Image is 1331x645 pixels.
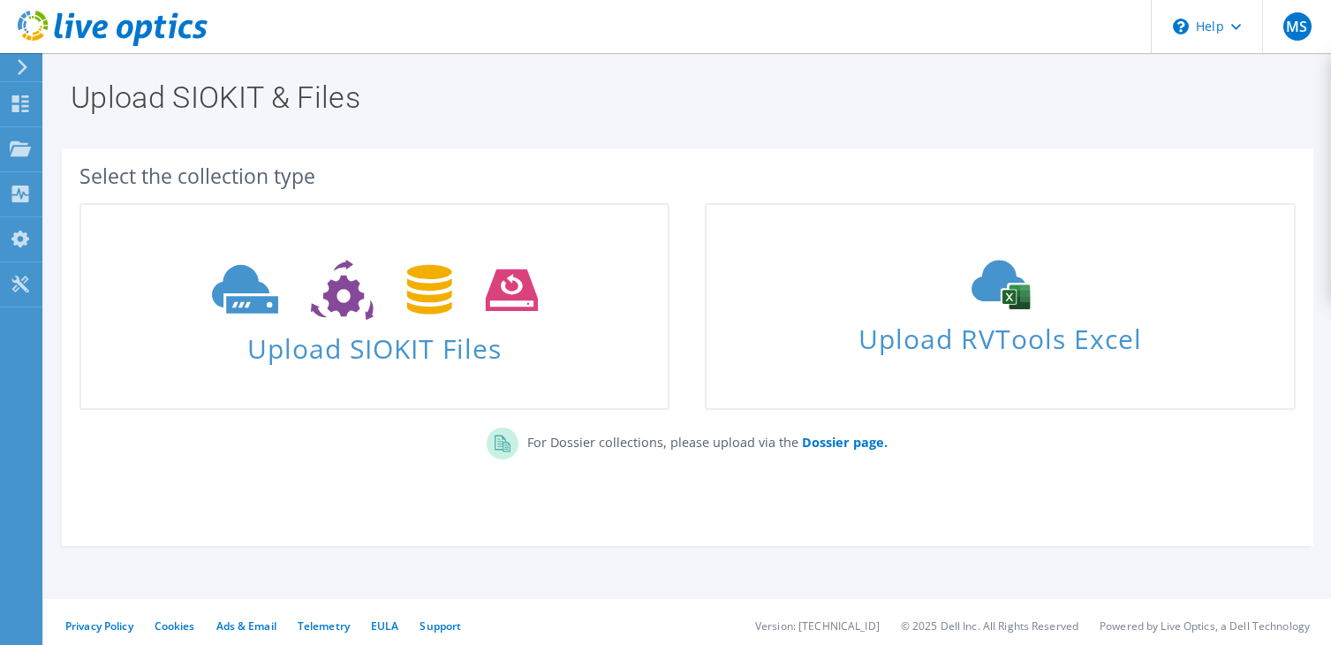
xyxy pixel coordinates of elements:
svg: \n [1173,19,1189,34]
b: Dossier page. [802,434,888,451]
a: Upload SIOKIT Files [79,203,669,410]
span: Upload RVTools Excel [707,315,1293,353]
div: Select the collection type [79,166,1296,186]
a: Telemetry [298,618,350,634]
a: EULA [371,618,398,634]
a: Upload RVTools Excel [705,203,1295,410]
h1: Upload SIOKIT & Files [71,82,1296,112]
li: © 2025 Dell Inc. All Rights Reserved [901,618,1078,634]
li: Version: [TECHNICAL_ID] [755,618,880,634]
a: Cookies [155,618,195,634]
span: Upload SIOKIT Files [81,324,668,362]
a: Privacy Policy [65,618,133,634]
p: For Dossier collections, please upload via the [518,428,888,452]
a: Dossier page. [798,434,888,451]
span: MS [1283,12,1312,41]
a: Support [420,618,461,634]
li: Powered by Live Optics, a Dell Technology [1100,618,1310,634]
a: Ads & Email [216,618,276,634]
